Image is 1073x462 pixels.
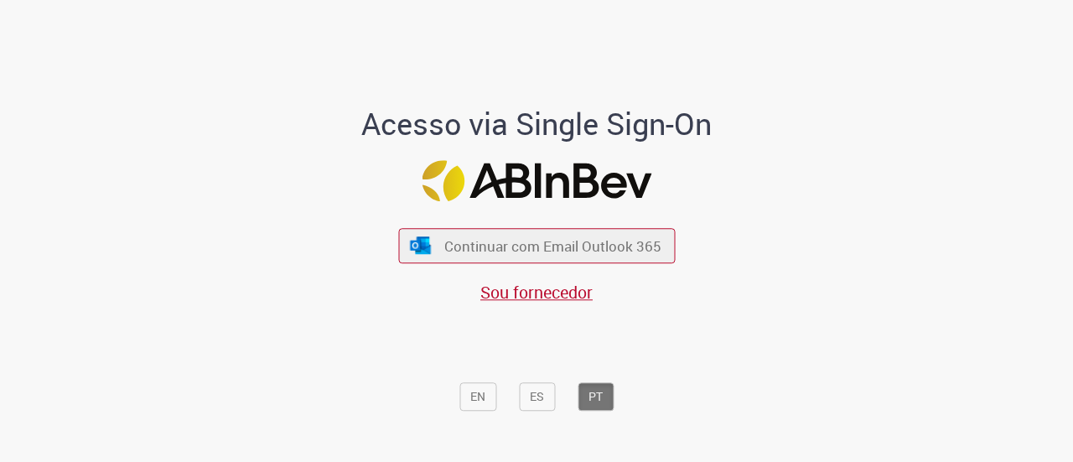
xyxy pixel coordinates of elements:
span: Continuar com Email Outlook 365 [444,236,661,256]
button: PT [578,382,614,411]
button: ES [519,382,555,411]
h1: Acesso via Single Sign-On [304,107,770,141]
img: ícone Azure/Microsoft 360 [409,236,433,254]
img: Logo ABInBev [422,160,651,201]
a: Sou fornecedor [480,281,593,304]
button: ícone Azure/Microsoft 360 Continuar com Email Outlook 365 [398,229,675,263]
button: EN [459,382,496,411]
